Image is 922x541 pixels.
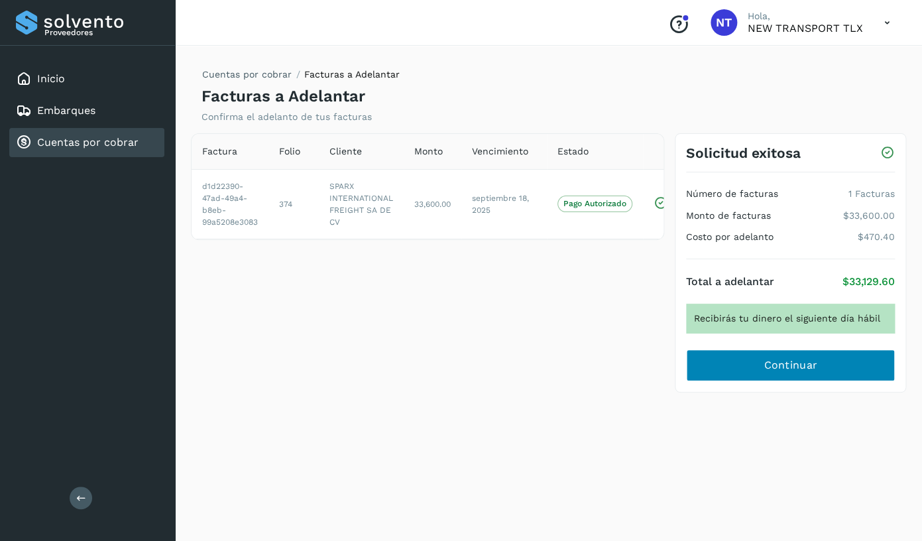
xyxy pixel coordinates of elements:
div: Inicio [9,64,164,93]
p: Confirma el adelanto de tus facturas [202,111,372,123]
span: Monto [414,145,443,158]
p: Pago Autorizado [563,199,626,208]
span: 33,600.00 [414,200,451,209]
nav: breadcrumb [202,68,400,87]
div: Embarques [9,96,164,125]
p: 1 Facturas [848,188,895,200]
h4: Monto de facturas [686,210,771,221]
h4: Total a adelantar [686,275,774,288]
button: Continuar [686,349,895,381]
h4: Costo por adelanto [686,231,774,243]
span: Cliente [329,145,362,158]
td: 374 [268,169,319,239]
p: $470.40 [858,231,895,243]
a: Inicio [37,72,65,85]
td: d1d22390-47ad-49a4-b8eb-99a5208e3083 [192,169,268,239]
h3: Solicitud exitosa [686,145,801,161]
a: Cuentas por cobrar [202,69,292,80]
span: Vencimiento [472,145,528,158]
div: Recibirás tu dinero el siguiente día hábil [686,304,895,333]
p: $33,129.60 [842,275,895,288]
p: Proveedores [44,28,159,37]
a: Cuentas por cobrar [37,136,139,149]
span: Folio [279,145,300,158]
td: SPARX INTERNATIONAL FREIGHT SA DE CV [319,169,404,239]
span: Facturas a Adelantar [304,69,400,80]
span: Estado [557,145,589,158]
div: Cuentas por cobrar [9,128,164,157]
p: Hola, [748,11,863,22]
h4: Facturas a Adelantar [202,87,365,106]
span: septiembre 18, 2025 [472,194,529,215]
p: $33,600.00 [843,210,895,221]
p: NEW TRANSPORT TLX [748,22,863,34]
a: Embarques [37,104,95,117]
h4: Número de facturas [686,188,778,200]
span: Continuar [764,358,817,373]
span: Factura [202,145,237,158]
